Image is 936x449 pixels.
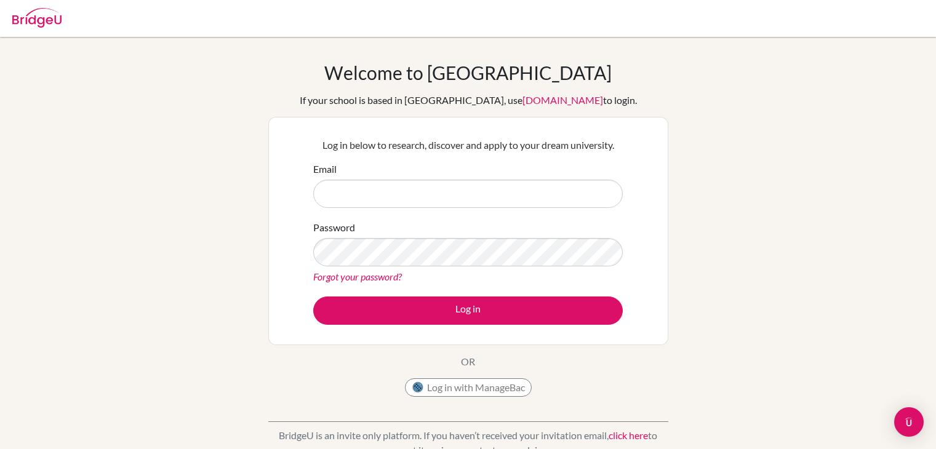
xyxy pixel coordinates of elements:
[405,378,532,397] button: Log in with ManageBac
[12,8,62,28] img: Bridge-U
[300,93,637,108] div: If your school is based in [GEOGRAPHIC_DATA], use to login.
[894,407,924,437] div: Open Intercom Messenger
[324,62,612,84] h1: Welcome to [GEOGRAPHIC_DATA]
[313,162,337,177] label: Email
[461,354,475,369] p: OR
[609,429,648,441] a: click here
[313,271,402,282] a: Forgot your password?
[522,94,603,106] a: [DOMAIN_NAME]
[313,220,355,235] label: Password
[313,138,623,153] p: Log in below to research, discover and apply to your dream university.
[313,296,623,325] button: Log in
